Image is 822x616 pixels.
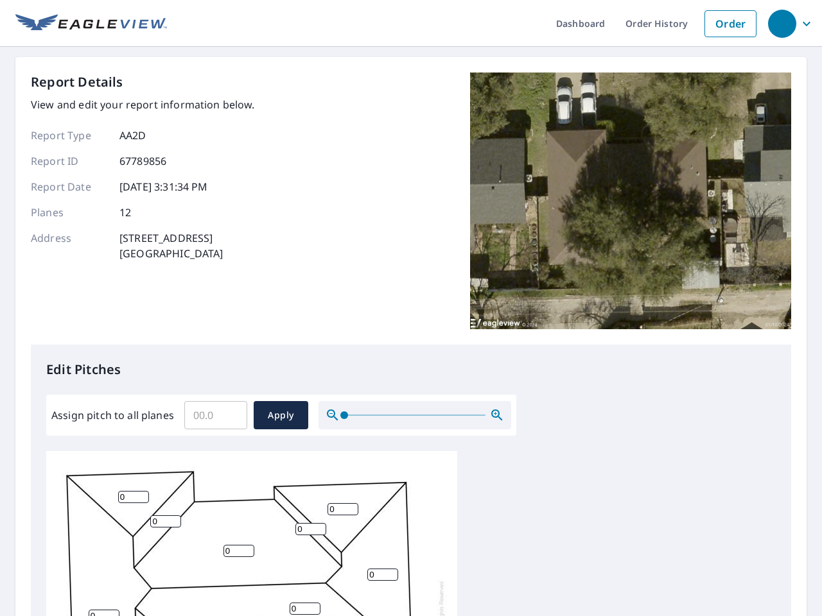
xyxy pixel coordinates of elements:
p: View and edit your report information below. [31,97,255,112]
p: Report ID [31,153,108,169]
p: AA2D [119,128,146,143]
p: Report Details [31,73,123,92]
p: [DATE] 3:31:34 PM [119,179,208,194]
input: 00.0 [184,397,247,433]
p: Report Date [31,179,108,194]
p: Address [31,230,108,261]
p: [STREET_ADDRESS] [GEOGRAPHIC_DATA] [119,230,223,261]
p: Planes [31,205,108,220]
img: EV Logo [15,14,167,33]
p: Edit Pitches [46,360,776,379]
label: Assign pitch to all planes [51,407,174,423]
p: 67789856 [119,153,166,169]
a: Order [704,10,756,37]
button: Apply [254,401,308,429]
p: Report Type [31,128,108,143]
img: Top image [470,73,791,329]
p: 12 [119,205,131,220]
span: Apply [264,407,298,424]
